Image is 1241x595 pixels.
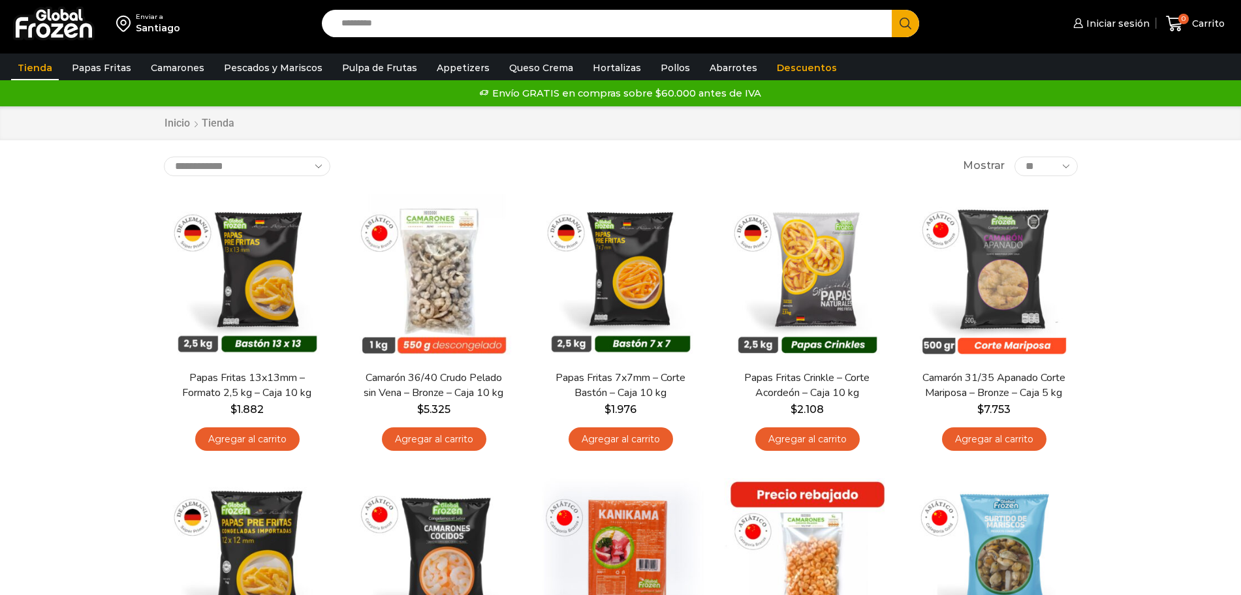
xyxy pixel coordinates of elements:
[1083,17,1150,30] span: Iniciar sesión
[358,371,509,401] a: Camarón 36/40 Crudo Pelado sin Vena – Bronze – Caja 10 kg
[791,403,797,416] span: $
[892,10,919,37] button: Search button
[1189,17,1225,30] span: Carrito
[136,22,180,35] div: Santiago
[417,403,450,416] bdi: 5.325
[11,55,59,80] a: Tienda
[605,403,611,416] span: $
[336,55,424,80] a: Pulpa de Frutas
[136,12,180,22] div: Enviar a
[164,157,330,176] select: Pedido de la tienda
[503,55,580,80] a: Queso Crema
[732,371,882,401] a: Papas Fritas Crinkle – Corte Acordeón – Caja 10 kg
[586,55,648,80] a: Hortalizas
[569,427,673,451] a: Agregar al carrito: “Papas Fritas 7x7mm - Corte Bastón - Caja 10 kg”
[654,55,697,80] a: Pollos
[963,159,1005,174] span: Mostrar
[382,427,486,451] a: Agregar al carrito: “Camarón 36/40 Crudo Pelado sin Vena - Bronze - Caja 10 kg”
[545,371,695,401] a: Papas Fritas 7x7mm – Corte Bastón – Caja 10 kg
[919,371,1069,401] a: Camarón 31/35 Apanado Corte Mariposa – Bronze – Caja 5 kg
[430,55,496,80] a: Appetizers
[217,55,329,80] a: Pescados y Mariscos
[605,403,636,416] bdi: 1.976
[164,116,191,131] a: Inicio
[755,427,860,451] a: Agregar al carrito: “Papas Fritas Crinkle - Corte Acordeón - Caja 10 kg”
[417,403,424,416] span: $
[703,55,764,80] a: Abarrotes
[791,403,824,416] bdi: 2.108
[977,403,1011,416] bdi: 7.753
[172,371,322,401] a: Papas Fritas 13x13mm – Formato 2,5 kg – Caja 10 kg
[230,403,264,416] bdi: 1.882
[230,403,237,416] span: $
[195,427,300,451] a: Agregar al carrito: “Papas Fritas 13x13mm - Formato 2,5 kg - Caja 10 kg”
[942,427,1046,451] a: Agregar al carrito: “Camarón 31/35 Apanado Corte Mariposa - Bronze - Caja 5 kg”
[1163,8,1228,39] a: 0 Carrito
[116,12,136,35] img: address-field-icon.svg
[65,55,138,80] a: Papas Fritas
[1178,14,1189,24] span: 0
[202,117,234,129] h1: Tienda
[144,55,211,80] a: Camarones
[977,403,984,416] span: $
[770,55,843,80] a: Descuentos
[1070,10,1150,37] a: Iniciar sesión
[164,116,234,131] nav: Breadcrumb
